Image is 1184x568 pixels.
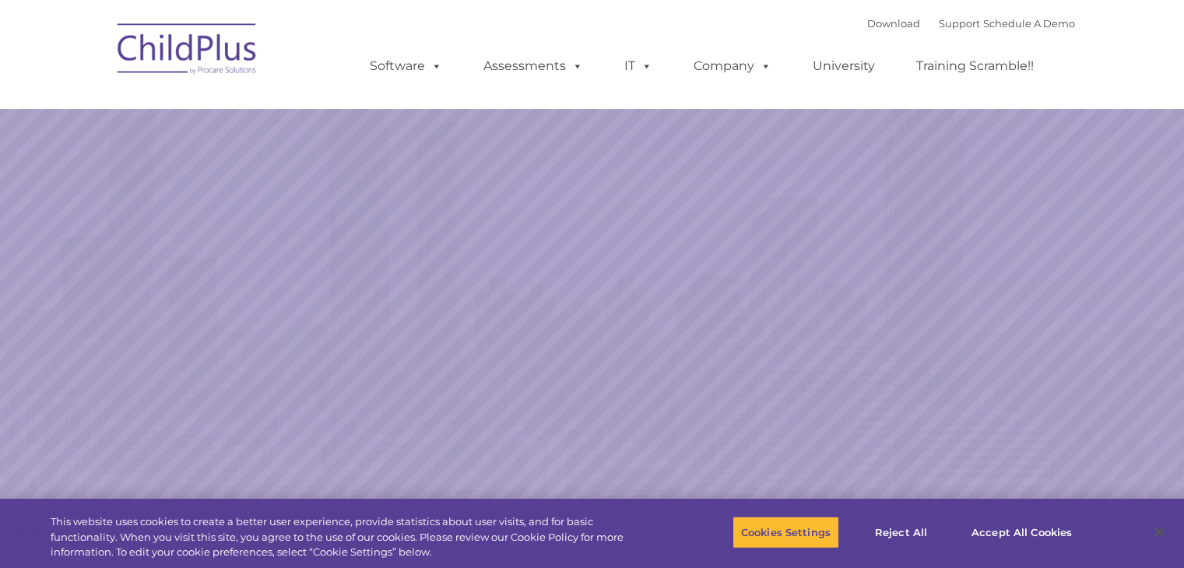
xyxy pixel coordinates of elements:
[901,51,1049,82] a: Training Scramble!!
[354,51,458,82] a: Software
[51,514,652,560] div: This website uses cookies to create a better user experience, provide statistics about user visit...
[867,17,920,30] a: Download
[797,51,891,82] a: University
[609,51,668,82] a: IT
[1142,515,1176,549] button: Close
[867,17,1075,30] font: |
[678,51,787,82] a: Company
[963,516,1080,549] button: Accept All Cookies
[939,17,980,30] a: Support
[733,516,839,549] button: Cookies Settings
[983,17,1075,30] a: Schedule A Demo
[468,51,599,82] a: Assessments
[110,12,265,90] img: ChildPlus by Procare Solutions
[852,516,950,549] button: Reject All
[805,352,1003,405] a: Learn More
